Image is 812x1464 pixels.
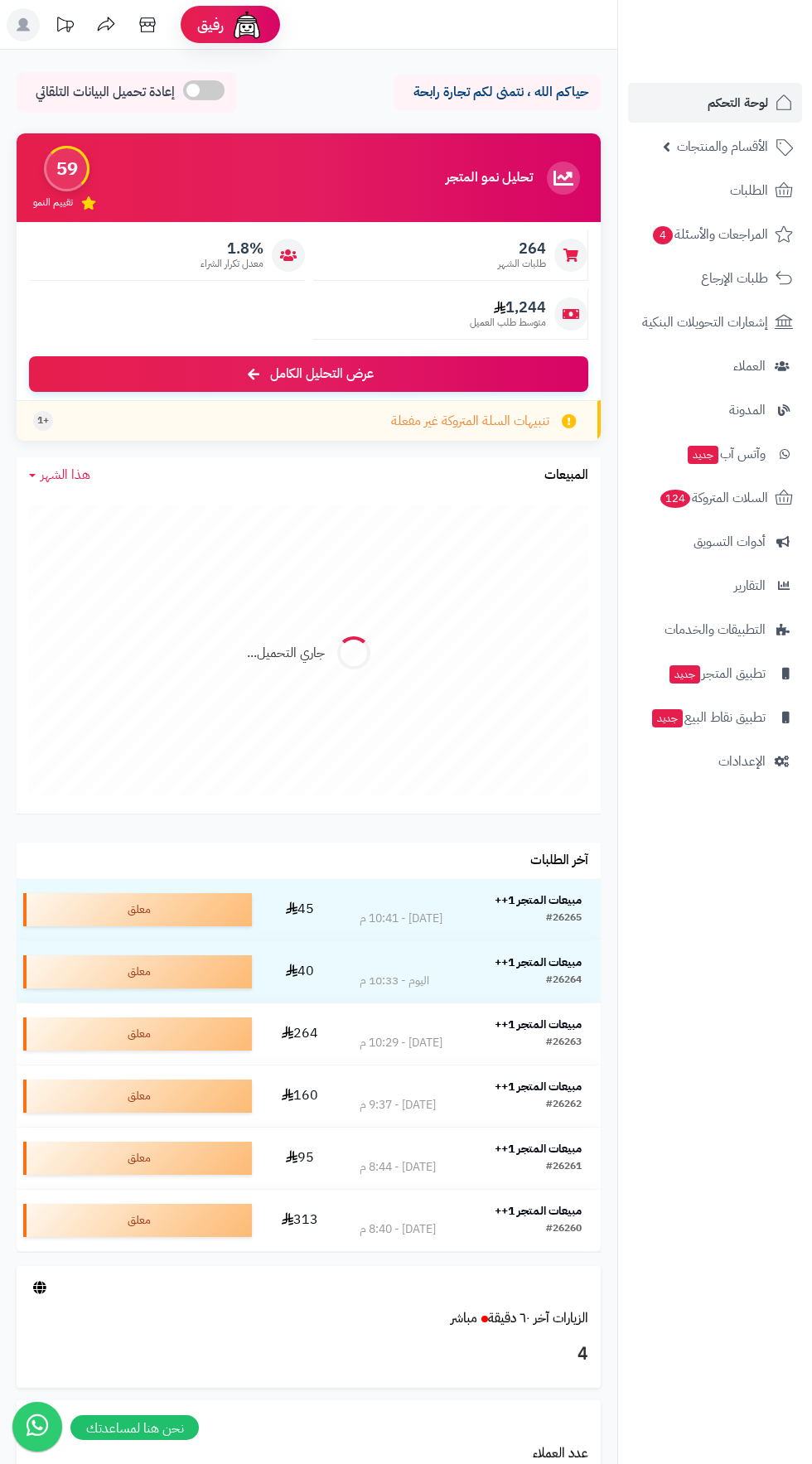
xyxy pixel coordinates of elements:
[628,390,802,430] a: المدونة
[201,257,263,271] span: معدل تكرار الشراء
[247,644,325,663] div: جاري التحميل...
[33,196,73,210] span: تقييم النمو
[669,665,700,684] span: جديد
[495,1202,582,1220] strong: مبيعات المتجر 1++
[451,1308,588,1328] a: الزيارات آخر ٦٠ دقيقةمباشر
[628,83,802,123] a: لوحة التحكم
[628,698,802,737] a: تطبيق نقاط البيعجديد
[495,891,582,909] strong: مبيعات المتجر 1++
[470,298,546,316] span: 1,244
[653,226,674,245] span: 4
[23,1017,252,1051] div: معلق
[495,1140,582,1157] strong: مبيعات المتجر 1++
[628,478,802,518] a: السلات المتروكة124
[628,302,802,342] a: إشعارات التحويلات البنكية
[544,468,588,483] h3: المبيعات
[688,446,718,464] span: جديد
[530,853,588,868] h3: آخر الطلبات
[29,356,588,392] a: عرض التحليل الكامل
[546,1159,582,1176] div: #26261
[360,973,429,989] div: اليوم - 10:33 م
[29,466,90,485] a: هذا الشهر
[451,1308,477,1328] small: مباشر
[628,522,802,562] a: أدوات التسويق
[650,706,766,729] span: تطبيق نقاط البيع
[495,1016,582,1033] strong: مبيعات المتجر 1++
[628,434,802,474] a: وآتس آبجديد
[642,311,768,334] span: إشعارات التحويلات البنكية
[470,316,546,330] span: متوسط طلب العميل
[391,412,549,431] span: تنبيهات السلة المتروكة غير مفعلة
[259,1065,341,1127] td: 160
[660,490,690,509] span: 124
[37,413,49,428] span: +1
[259,1003,341,1065] td: 264
[360,1221,436,1238] div: [DATE] - 8:40 م
[694,530,766,553] span: أدوات التسويق
[495,954,582,971] strong: مبيعات المتجر 1++
[734,574,766,597] span: التقارير
[546,1221,582,1238] div: #26260
[718,750,766,773] span: الإعدادات
[259,941,341,1003] td: 40
[665,618,766,641] span: التطبيقات والخدمات
[360,911,442,927] div: [DATE] - 10:41 م
[360,1035,442,1051] div: [DATE] - 10:29 م
[628,215,802,254] a: المراجعات والأسئلة4
[270,365,374,384] span: عرض التحليل الكامل
[201,239,263,258] span: 1.8%
[498,257,546,271] span: طلبات الشهر
[628,742,802,781] a: الإعدادات
[259,1128,341,1189] td: 95
[729,399,766,422] span: المدونة
[668,662,766,685] span: تطبيق المتجر
[628,610,802,650] a: التطبيقات والخدمات
[41,465,90,485] span: هذا الشهر
[546,1097,582,1114] div: #26262
[360,1159,436,1176] div: [DATE] - 8:44 م
[651,223,768,246] span: المراجعات والأسئلة
[652,709,683,727] span: جديد
[686,442,766,466] span: وآتس آب
[23,955,252,988] div: معلق
[659,486,768,510] span: السلات المتروكة
[546,1035,582,1051] div: #26263
[628,171,802,210] a: الطلبات
[628,566,802,606] a: التقارير
[701,267,768,290] span: طلبات الإرجاع
[533,1443,588,1463] a: عدد العملاء
[495,1078,582,1095] strong: مبيعات المتجر 1++
[628,346,802,386] a: العملاء
[44,8,85,46] a: تحديثات المنصة
[197,15,224,35] span: رفيق
[498,239,546,258] span: 264
[546,973,582,989] div: #26264
[23,893,252,926] div: معلق
[406,83,588,102] p: حياكم الله ، نتمنى لكم تجارة رابحة
[699,37,796,72] img: logo-2.png
[259,879,341,940] td: 45
[730,179,768,202] span: الطلبات
[23,1204,252,1237] div: معلق
[708,91,768,114] span: لوحة التحكم
[23,1080,252,1113] div: معلق
[628,654,802,693] a: تطبيق المتجرجديد
[29,1341,588,1369] h3: 4
[546,911,582,927] div: #26265
[259,1190,341,1251] td: 313
[628,258,802,298] a: طلبات الإرجاع
[677,135,768,158] span: الأقسام والمنتجات
[230,8,263,41] img: ai-face.png
[36,83,175,102] span: إعادة تحميل البيانات التلقائي
[733,355,766,378] span: العملاء
[23,1142,252,1175] div: معلق
[446,171,533,186] h3: تحليل نمو المتجر
[360,1097,436,1114] div: [DATE] - 9:37 م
